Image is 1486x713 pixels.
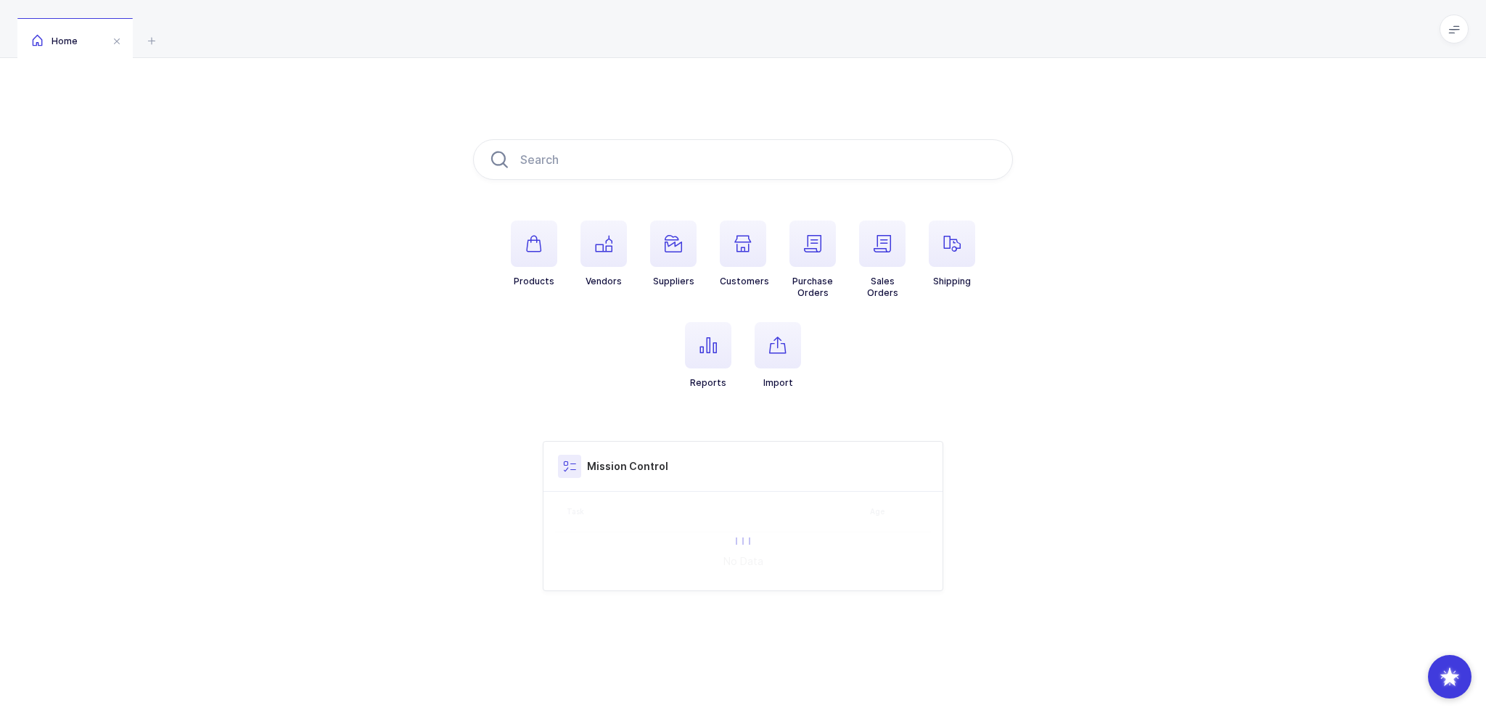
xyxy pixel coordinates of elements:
[755,322,801,389] button: Import
[929,221,975,287] button: Shipping
[473,139,1013,180] input: Search
[720,221,769,287] button: Customers
[685,322,731,389] button: Reports
[511,221,557,287] button: Products
[587,459,668,474] h3: Mission Control
[32,36,78,46] span: Home
[650,221,697,287] button: Suppliers
[580,221,627,287] button: Vendors
[859,221,906,299] button: SalesOrders
[789,221,836,299] button: PurchaseOrders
